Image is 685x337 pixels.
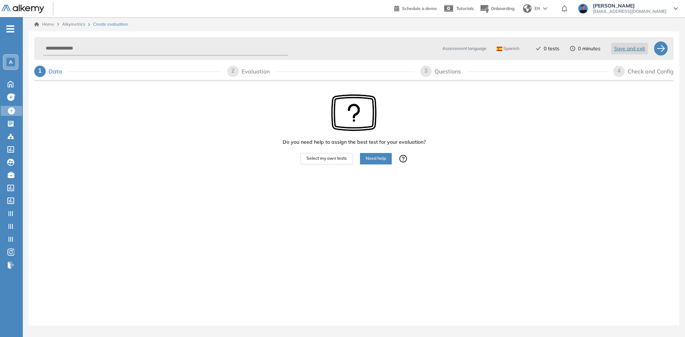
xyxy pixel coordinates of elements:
div: Widget de chat [557,254,685,337]
span: Assessment language [442,45,487,52]
span: EN [534,5,540,12]
span: clock-circle [570,46,575,51]
div: Evaluation [242,66,275,77]
span: [PERSON_NAME] [593,3,666,9]
i: - [6,28,14,30]
iframe: Chat Widget [557,254,685,337]
span: Need help [366,155,386,162]
span: Do you need help to assign the best test for your evaluation? [283,138,426,146]
div: Check and Config [628,66,674,77]
span: [EMAIL_ADDRESS][DOMAIN_NAME] [593,9,666,14]
span: 2 [232,68,235,74]
div: 1Data [34,66,222,77]
span: 0 minutes [578,45,600,52]
button: Need help [360,153,392,164]
span: Spanish [497,46,519,51]
a: Home [34,21,54,27]
span: Select my own tests [306,155,347,162]
span: 3 [425,68,428,74]
img: arrow [543,7,547,10]
span: Save and exit [614,45,645,52]
img: ESP [497,47,502,51]
button: Onboarding [479,1,514,16]
span: Tutorials [456,6,474,11]
button: Save and exit [611,43,648,54]
img: Logo [1,5,44,14]
span: 4 [618,68,621,74]
div: Data [49,66,68,77]
a: Schedule a demo [394,4,437,12]
span: Schedule a demo [402,6,437,11]
img: world [523,4,532,13]
span: Alkymetrics [62,21,85,27]
button: Select my own tests [300,153,353,164]
span: A [9,59,12,65]
span: 1 [39,68,42,74]
div: Questions [435,66,467,77]
span: 0 tests [544,45,559,52]
span: check [536,46,541,51]
span: Create evaluation [93,21,128,27]
span: Onboarding [491,6,514,11]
